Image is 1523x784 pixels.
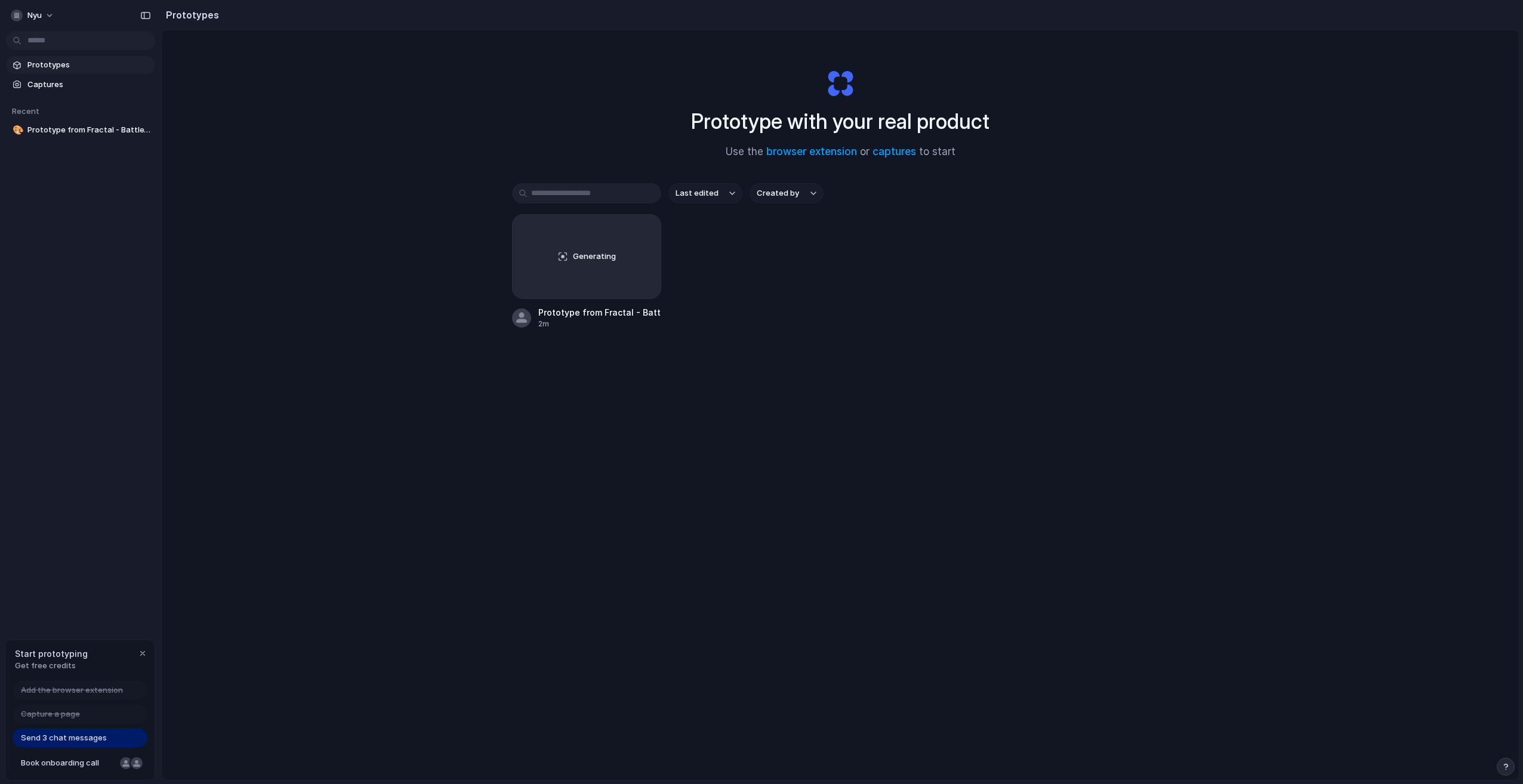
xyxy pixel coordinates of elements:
[13,124,21,137] div: 🎨
[726,144,955,160] span: Use the or to start
[873,146,916,158] a: captures
[21,757,115,769] span: Book onboarding call
[27,59,150,71] span: Prototypes
[6,76,155,94] a: Captures
[6,56,155,74] a: Prototypes
[750,183,824,203] button: Created by
[757,187,799,199] span: Created by
[27,10,42,21] span: nyu
[6,6,60,25] button: nyu
[11,124,23,136] button: 🎨
[668,183,742,203] button: Last edited
[15,647,88,660] span: Start prototyping
[538,319,661,329] div: 2m
[21,708,80,720] span: Capture a page
[573,251,616,263] span: Generating
[12,106,39,116] span: Recent
[21,732,107,744] span: Send 3 chat messages
[676,187,719,199] span: Last edited
[27,79,150,91] span: Captures
[15,660,88,672] span: Get free credits
[512,214,661,329] a: GeneratingPrototype from Fractal - BattleTabs2m
[13,754,147,773] a: Book onboarding call
[538,306,661,319] div: Prototype from Fractal - BattleTabs
[130,756,144,770] div: Christian Iacullo
[6,121,155,139] a: 🎨Prototype from Fractal - BattleTabs
[21,684,123,696] span: Add the browser extension
[691,106,989,137] h1: Prototype with your real product
[27,124,150,136] span: Prototype from Fractal - BattleTabs
[161,8,219,22] h2: Prototypes
[766,146,857,158] a: browser extension
[119,756,133,770] div: Nicole Kubica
